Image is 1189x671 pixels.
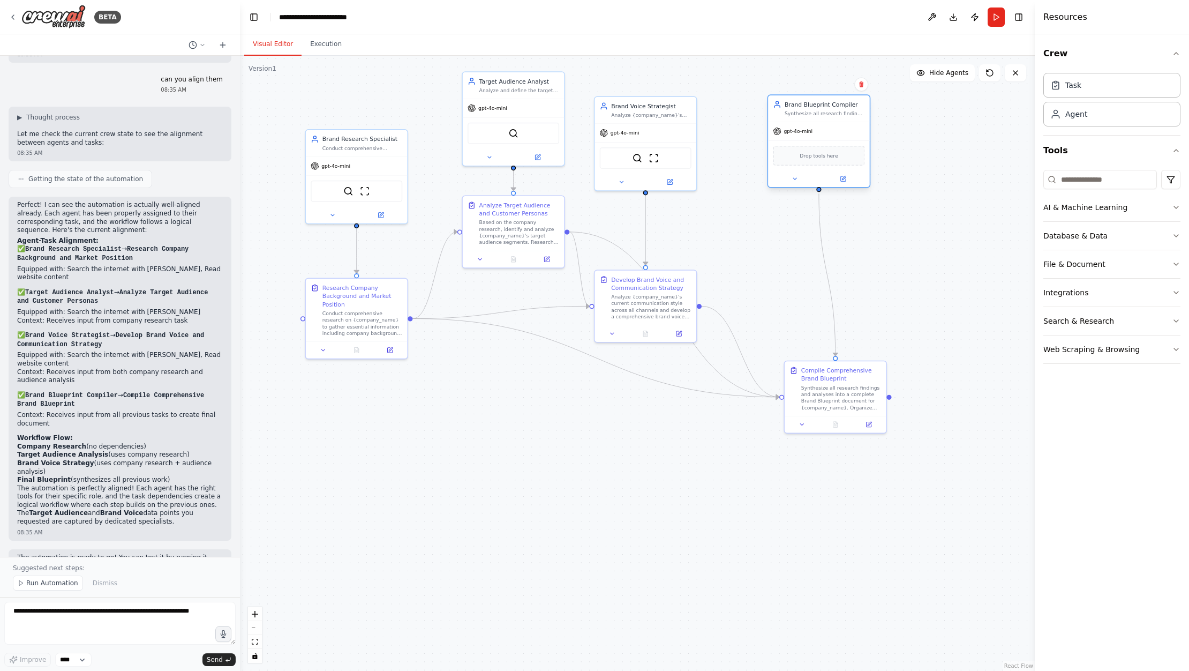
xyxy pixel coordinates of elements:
[479,87,560,93] div: Analyze and define the target audience for {company_name} by researching demographics, psychograp...
[569,228,589,310] g: Edge from 353af286-6f62-48c8-8ef8-7a2723916122 to 12878190-45ac-4626-939b-7b3efddf2ae4
[1043,250,1180,278] button: File & Document
[246,10,261,25] button: Hide left sidebar
[25,392,118,399] code: Brand Blueprint Compiler
[13,564,227,572] p: Suggested next steps:
[4,653,51,667] button: Improve
[1043,69,1180,135] div: Crew
[322,135,403,143] div: Brand Research Specialist
[87,576,123,591] button: Dismiss
[801,367,882,383] div: Compile Comprehensive Brand Blueprint
[17,201,223,234] p: Perfect! I can see the automation is actually well-aligned already. Each agent has been properly ...
[17,392,204,408] code: Compile Comprehensive Brand Blueprint
[1043,222,1180,250] button: Database & Data
[360,186,370,196] img: ScrapeWebsiteTool
[215,626,231,642] button: Click to speak your automation idea
[248,621,262,635] button: zoom out
[17,459,94,467] strong: Brand Voice Strategy
[854,420,883,429] button: Open in side panel
[413,228,457,323] g: Edge from 10914281-de6c-42d5-b369-e8ae268c529c to 353af286-6f62-48c8-8ef8-7a2723916122
[785,100,865,108] div: Brand Blueprint Compiler
[1043,335,1180,363] button: Web Scraping & Browsing
[322,145,403,151] div: Conduct comprehensive research on {company_name} to gather essential branding data including comp...
[17,476,223,484] li: (synthesizes all previous work)
[594,96,697,191] div: Brand Voice StrategistAnalyze {company_name}'s current communication style and develop recommenda...
[248,607,262,663] div: React Flow controls
[532,255,561,264] button: Open in side panel
[929,69,968,77] span: Hide Agents
[248,649,262,663] button: toggle interactivity
[818,420,853,429] button: No output available
[413,302,590,323] g: Edge from 10914281-de6c-42d5-b369-e8ae268c529c to 12878190-45ac-4626-939b-7b3efddf2ae4
[26,579,78,587] span: Run Automation
[321,163,350,169] span: gpt-4o-mini
[13,576,83,591] button: Run Automation
[633,153,642,163] img: SerperDevTool
[611,275,691,292] div: Develop Brand Voice and Communication Strategy
[785,110,865,117] div: Synthesize all research findings into a comprehensive Brand Blueprint document for {company_name}...
[1043,166,1180,372] div: Tools
[1065,80,1081,91] div: Task
[594,270,697,342] div: Develop Brand Voice and Communication StrategyAnalyze {company_name}'s current communication styl...
[910,64,975,81] button: Hide Agents
[17,459,223,476] li: (uses company research + audience analysis)
[800,152,838,160] span: Drop tools here
[462,71,565,166] div: Target Audience AnalystAnalyze and define the target audience for {company_name} by researching d...
[628,329,663,338] button: No output available
[1011,10,1026,25] button: Hide right sidebar
[17,288,223,306] p: ✅ →
[665,329,693,338] button: Open in side panel
[767,96,871,189] div: Brand Blueprint CompilerSynthesize all research findings into a comprehensive Brand Blueprint doc...
[17,351,223,368] li: Equipped with: Search the internet with [PERSON_NAME], Read website content
[202,653,236,666] button: Send
[339,345,374,355] button: No output available
[357,210,404,220] button: Open in side panel
[161,76,223,84] p: can you align them
[702,302,779,401] g: Edge from 12878190-45ac-4626-939b-7b3efddf2ae4 to a0832106-0fb0-44e0-b85d-f58872e27db1
[25,245,122,253] code: Brand Research Specialist
[784,128,812,135] span: gpt-4o-mini
[26,113,80,122] span: Thought process
[29,509,88,517] strong: Target Audience
[1043,11,1087,24] h4: Resources
[1065,109,1087,120] div: Agent
[17,331,223,349] p: ✅ →
[352,228,360,273] g: Edge from e56ff7f8-4a0b-4311-b795-c042ada9f9fc to 10914281-de6c-42d5-b369-e8ae268c529c
[302,33,350,56] button: Execution
[17,554,223,579] p: The automation is ready to go! You can test it by running it with any company name to generate a ...
[161,86,223,94] div: 08:35 AM
[17,528,223,536] div: 08:35 AM
[17,476,71,483] strong: Final Blueprint
[207,655,223,664] span: Send
[642,195,650,265] g: Edge from 03a8363d-f913-4e78-aa49-1e70c9459695 to 12878190-45ac-4626-939b-7b3efddf2ae4
[784,361,887,434] div: Compile Comprehensive Brand BlueprintSynthesize all research findings and analyses into a complet...
[801,384,882,411] div: Synthesize all research findings and analyses into a complete Brand Blueprint document for {compa...
[248,607,262,621] button: zoom in
[249,64,276,73] div: Version 1
[17,317,223,325] li: Context: Receives input from company research task
[17,265,223,282] li: Equipped with: Search the internet with [PERSON_NAME], Read website content
[611,130,639,136] span: gpt-4o-mini
[479,201,560,218] div: Analyze Target Audience and Customer Personas
[1043,39,1180,69] button: Crew
[100,509,144,517] strong: Brand Voice
[94,11,121,24] div: BETA
[1043,279,1180,307] button: Integrations
[305,278,408,360] div: Research Company Background and Market PositionConduct comprehensive research on {company_name} t...
[646,177,693,187] button: Open in side panel
[17,434,73,442] strong: Workflow Flow:
[611,294,691,320] div: Analyze {company_name}'s current communication style across all channels and develop a comprehens...
[25,332,110,339] code: Brand Voice Strategist
[17,443,86,450] strong: Company Research
[514,152,561,162] button: Open in side panel
[17,308,223,317] li: Equipped with: Search the internet with [PERSON_NAME]
[17,149,223,157] div: 08:35 AM
[462,195,565,268] div: Analyze Target Audience and Customer PersonasBased on the company research, identify and analyze ...
[214,39,231,51] button: Start a new chat
[17,245,223,263] p: ✅ →
[17,237,99,244] strong: Agent-Task Alignment:
[17,451,223,459] li: (uses company research)
[279,12,372,23] nav: breadcrumb
[17,484,223,526] p: The automation is perfectly aligned! Each agent has the right tools for their specific role, and ...
[17,411,223,428] li: Context: Receives input from all previous tasks to create final document
[649,153,658,163] img: ScrapeWebsiteTool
